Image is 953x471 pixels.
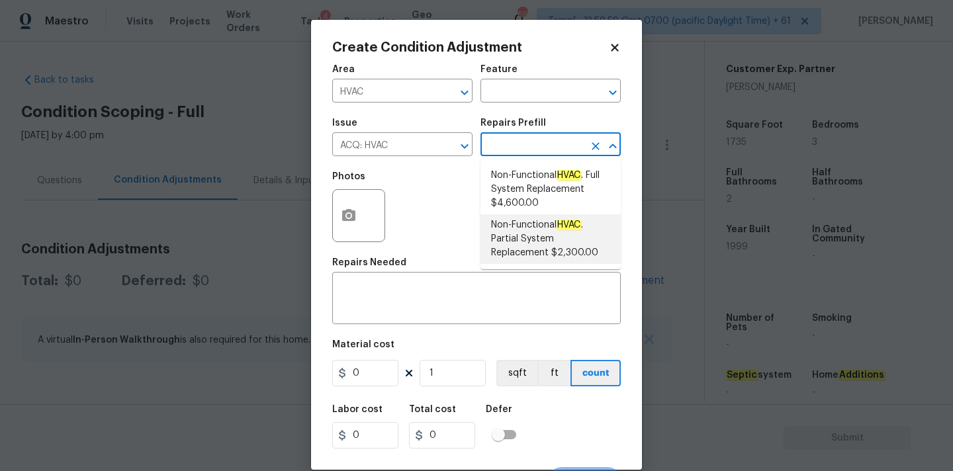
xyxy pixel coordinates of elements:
[491,218,610,260] span: Non-Functional . Partial System Replacement $2,300.00
[332,172,365,181] h5: Photos
[491,169,610,210] span: Non-Functional . Full System Replacement $4,600.00
[332,258,406,267] h5: Repairs Needed
[604,83,622,102] button: Open
[557,170,581,181] em: HVAC
[480,65,518,74] h5: Feature
[455,137,474,155] button: Open
[486,405,512,414] h5: Defer
[455,83,474,102] button: Open
[332,405,383,414] h5: Labor cost
[557,220,581,230] em: HVAC
[537,360,570,386] button: ft
[480,118,546,128] h5: Repairs Prefill
[586,137,605,155] button: Clear
[332,118,357,128] h5: Issue
[496,360,537,386] button: sqft
[409,405,456,414] h5: Total cost
[332,65,355,74] h5: Area
[604,137,622,155] button: Close
[332,340,394,349] h5: Material cost
[332,41,609,54] h2: Create Condition Adjustment
[570,360,621,386] button: count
